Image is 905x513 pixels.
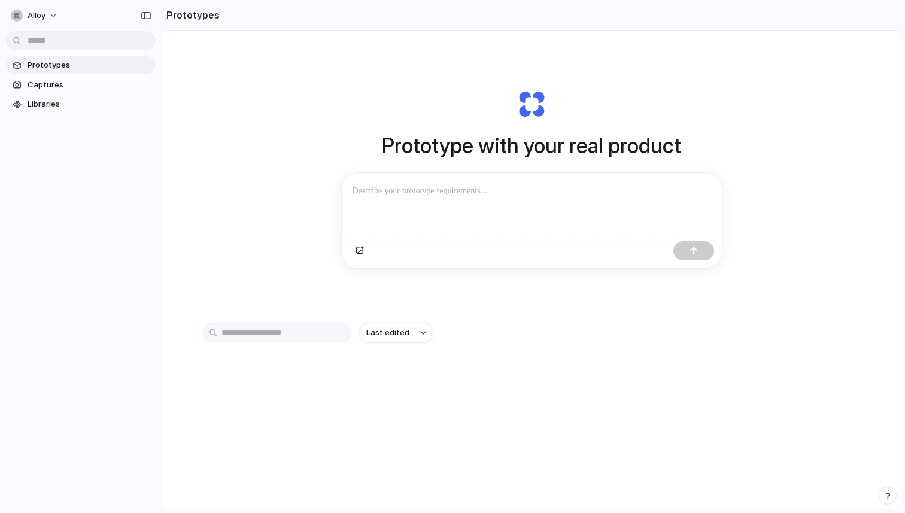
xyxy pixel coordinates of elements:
button: alloy [6,6,64,25]
h1: Prototype with your real product [382,130,681,162]
span: Last edited [366,327,409,339]
a: Prototypes [6,56,156,74]
button: Last edited [359,323,433,343]
h2: Prototypes [162,8,220,22]
span: Prototypes [28,59,151,71]
span: Libraries [28,98,151,110]
a: Captures [6,76,156,94]
span: alloy [28,10,45,22]
a: Libraries [6,95,156,113]
span: Captures [28,79,151,91]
